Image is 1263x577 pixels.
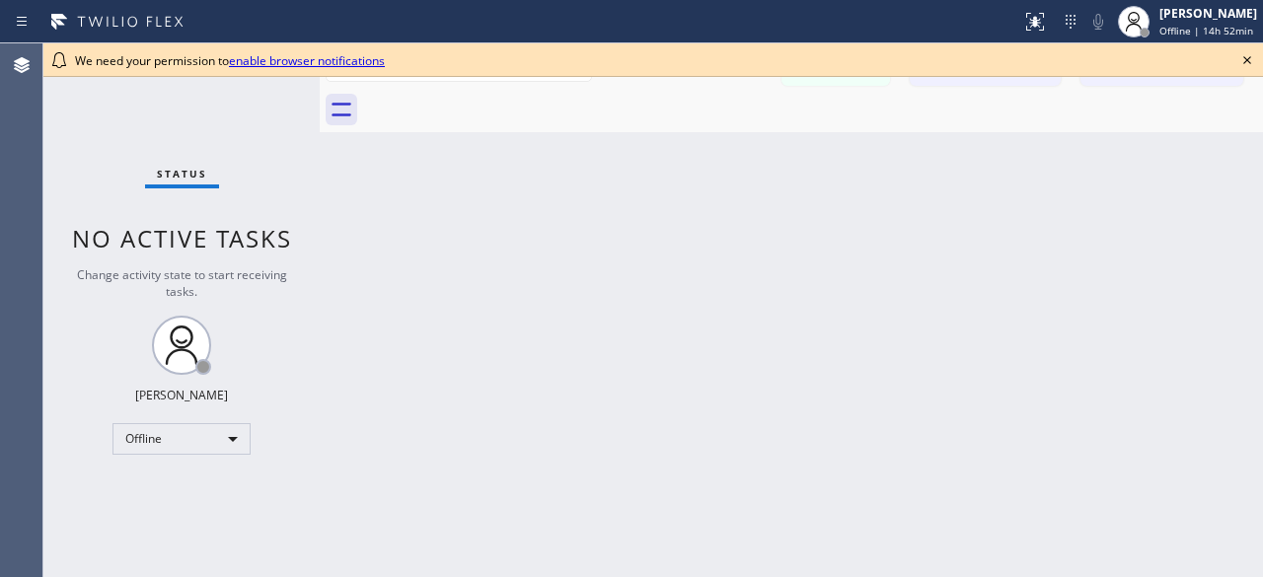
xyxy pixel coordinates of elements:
[1159,24,1253,37] span: Offline | 14h 52min
[157,167,207,180] span: Status
[77,266,287,300] span: Change activity state to start receiving tasks.
[1159,5,1257,22] div: [PERSON_NAME]
[112,423,251,455] div: Offline
[135,387,228,403] div: [PERSON_NAME]
[229,52,385,69] a: enable browser notifications
[72,222,292,254] span: No active tasks
[75,52,385,69] span: We need your permission to
[1084,8,1112,36] button: Mute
